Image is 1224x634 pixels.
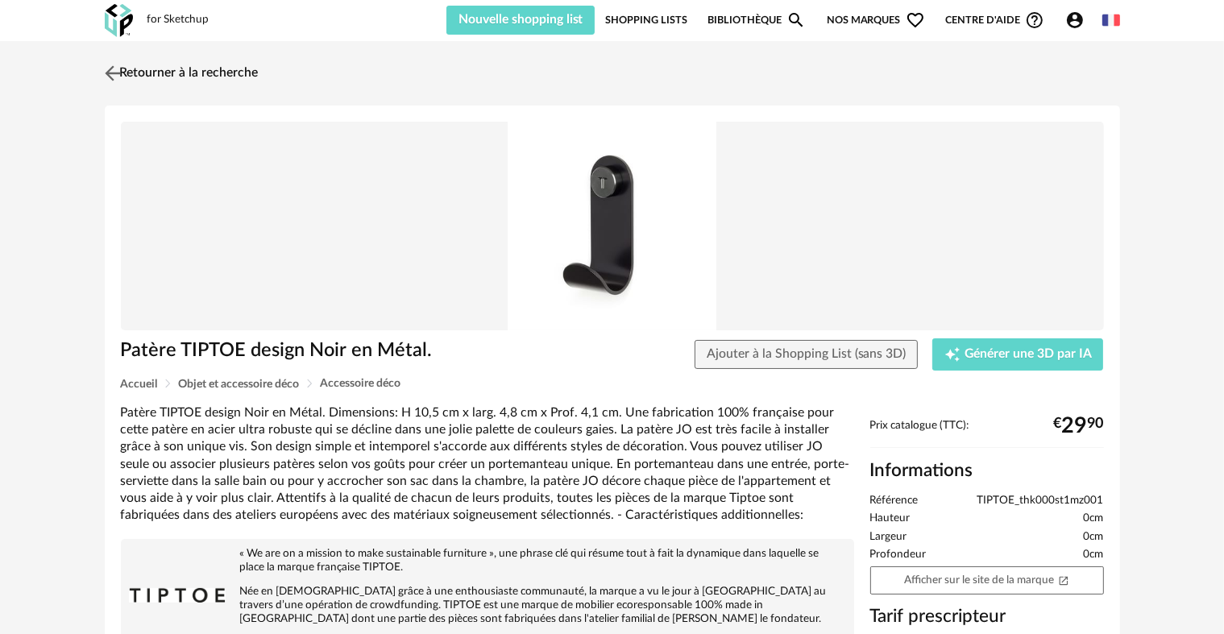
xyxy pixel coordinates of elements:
[121,404,854,524] div: Patère TIPTOE design Noir en Métal. Dimensions: H 10,5 cm x larg. 4,8 cm x Prof. 4,1 cm. Une fabr...
[1054,420,1104,433] div: € 90
[870,566,1104,595] a: Afficher sur le site de la marqueOpen In New icon
[707,6,806,35] a: BibliothèqueMagnify icon
[1084,530,1104,545] span: 0cm
[695,340,919,369] button: Ajouter à la Shopping List (sans 3D)
[1062,420,1088,433] span: 29
[906,10,925,30] span: Heart Outline icon
[1058,574,1069,585] span: Open In New icon
[870,512,911,526] span: Hauteur
[945,10,1044,30] span: Centre d'aideHelp Circle Outline icon
[870,605,1104,628] h3: Tarif prescripteur
[944,346,961,363] span: Creation icon
[605,6,687,35] a: Shopping Lists
[870,530,907,545] span: Largeur
[446,6,595,35] button: Nouvelle shopping list
[977,494,1104,508] span: TIPTOE_thk000st1mz001
[101,61,124,85] img: svg+xml;base64,PHN2ZyB3aWR0aD0iMjQiIGhlaWdodD0iMjQiIHZpZXdCb3g9IjAgMCAyNCAyNCIgZmlsbD0ibm9uZSIgeG...
[870,548,927,562] span: Profondeur
[1065,10,1092,30] span: Account Circle icon
[458,13,583,26] span: Nouvelle shopping list
[1025,10,1044,30] span: Help Circle Outline icon
[1065,10,1085,30] span: Account Circle icon
[121,122,1104,331] img: Product pack shot
[870,494,919,508] span: Référence
[965,348,1092,361] span: Générer une 3D par IA
[870,419,1104,449] div: Prix catalogue (TTC):
[101,56,259,91] a: Retourner à la recherche
[147,13,210,27] div: for Sketchup
[707,347,907,360] span: Ajouter à la Shopping List (sans 3D)
[870,459,1104,483] h2: Informations
[129,585,846,626] p: Née en [DEMOGRAPHIC_DATA] grâce à une enthousiaste communauté, la marque a vu le jour à [GEOGRAPH...
[321,378,401,389] span: Accessoire déco
[121,379,158,390] span: Accueil
[1102,11,1120,29] img: fr
[827,6,925,35] span: Nos marques
[121,338,521,363] h1: Patère TIPTOE design Noir en Métal.
[121,378,1104,390] div: Breadcrumb
[932,338,1103,371] button: Creation icon Générer une 3D par IA
[786,10,806,30] span: Magnify icon
[129,547,846,574] p: « We are on a mission to make sustainable furniture », une phrase clé qui résume tout à fait la d...
[1084,512,1104,526] span: 0cm
[1084,548,1104,562] span: 0cm
[105,4,133,37] img: OXP
[179,379,300,390] span: Objet et accessoire déco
